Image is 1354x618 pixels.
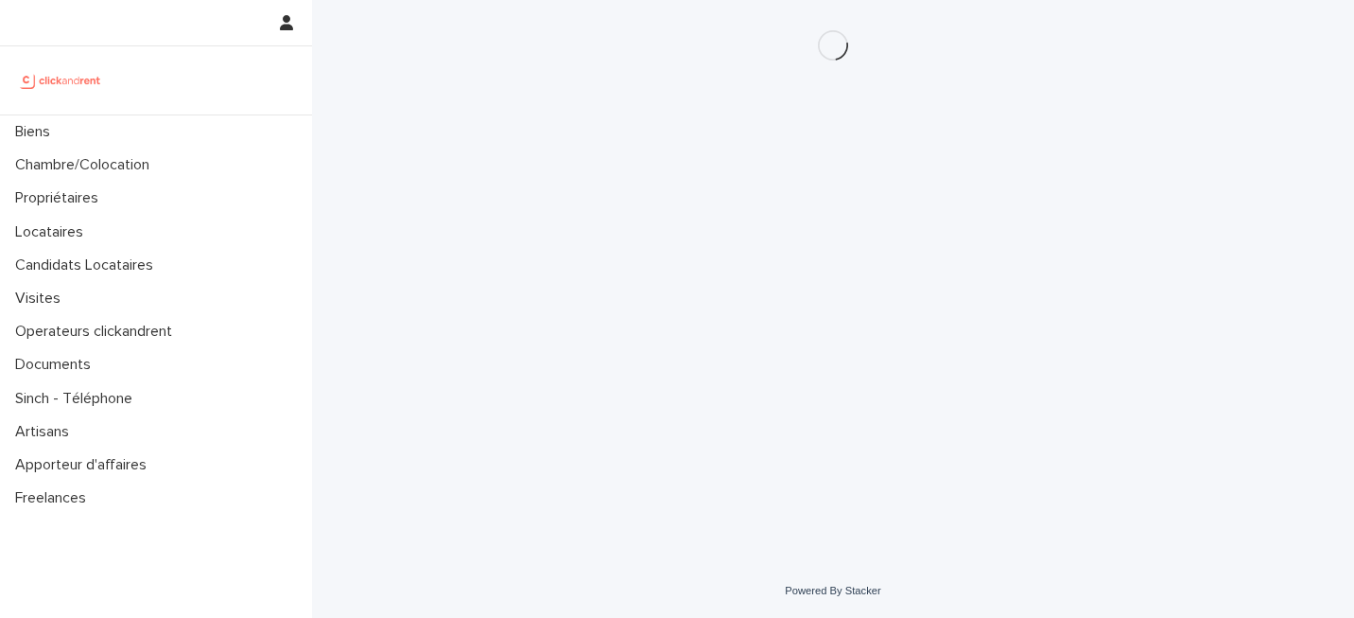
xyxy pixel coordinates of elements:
[8,123,65,141] p: Biens
[8,423,84,441] p: Artisans
[8,223,98,241] p: Locataires
[8,456,162,474] p: Apporteur d'affaires
[8,356,106,374] p: Documents
[8,290,76,308] p: Visites
[8,323,187,341] p: Operateurs clickandrent
[785,585,880,596] a: Powered By Stacker
[8,156,165,174] p: Chambre/Colocation
[15,62,107,99] img: UCB0brd3T0yccxBKYDjQ
[8,390,148,408] p: Sinch - Téléphone
[8,256,168,274] p: Candidats Locataires
[8,189,113,207] p: Propriétaires
[8,489,101,507] p: Freelances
